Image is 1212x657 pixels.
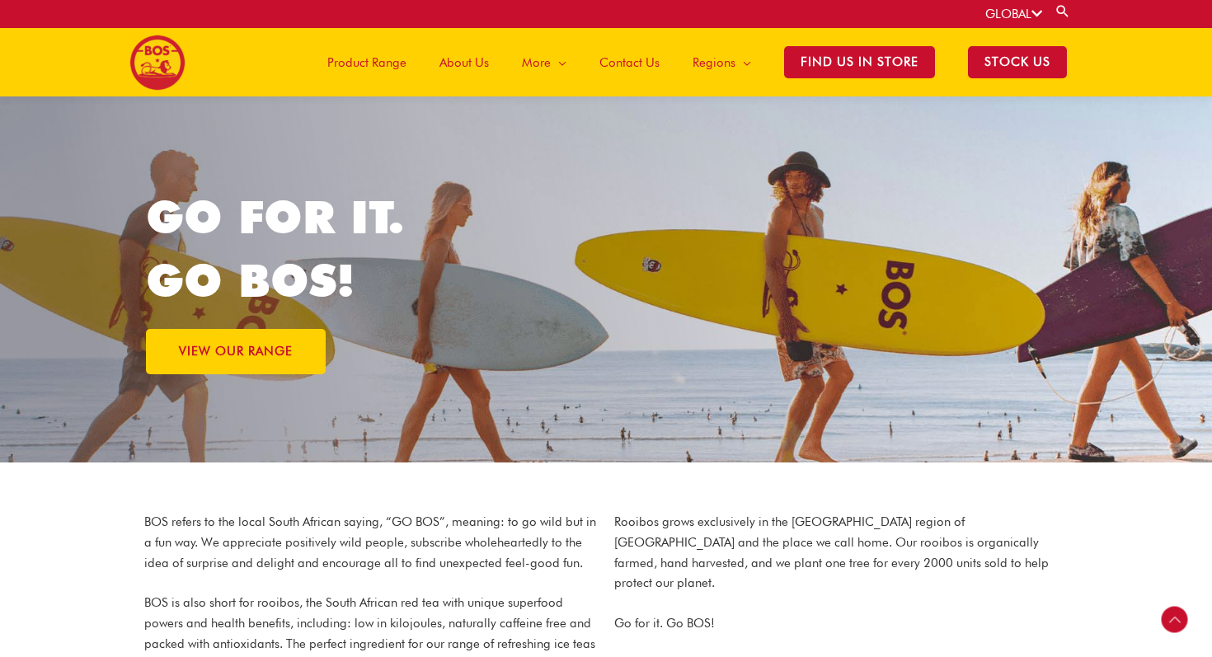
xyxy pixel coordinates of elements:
img: BOS logo finals-200px [129,35,186,91]
span: About Us [439,38,489,87]
span: Find Us in Store [784,46,935,78]
span: Regions [693,38,735,87]
a: Regions [676,28,768,96]
span: Contact Us [599,38,660,87]
a: VIEW OUR RANGE [146,329,326,374]
span: More [522,38,551,87]
nav: Site Navigation [298,28,1083,96]
a: Search button [1055,3,1071,19]
span: Product Range [327,38,406,87]
a: Find Us in Store [768,28,951,96]
span: STOCK US [968,46,1067,78]
p: Go for it. Go BOS! [614,613,1068,634]
a: Contact Us [583,28,676,96]
a: GLOBAL [985,7,1042,21]
a: More [505,28,583,96]
p: Rooibos grows exclusively in the [GEOGRAPHIC_DATA] region of [GEOGRAPHIC_DATA] and the place we c... [614,512,1068,594]
h1: GO FOR IT. GO BOS! [146,185,607,312]
p: BOS refers to the local South African saying, “GO BOS”, meaning: to go wild but in a fun way. We ... [144,512,598,573]
span: VIEW OUR RANGE [179,345,293,358]
a: STOCK US [951,28,1083,96]
a: Product Range [311,28,423,96]
a: About Us [423,28,505,96]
